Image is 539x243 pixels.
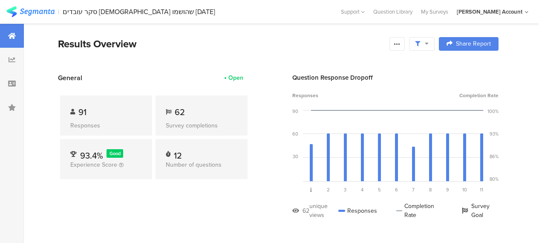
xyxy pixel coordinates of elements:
[309,202,338,220] div: unique views
[63,8,215,16] div: סקר עובדים [DEMOGRAPHIC_DATA] שהושמו [DATE]
[80,149,103,162] span: 93.4%
[292,73,499,82] div: Question Response Dropoff
[228,73,243,82] div: Open
[338,202,377,220] div: Responses
[457,8,522,16] div: [PERSON_NAME] Account
[70,121,142,130] div: Responses
[110,150,121,157] span: Good
[417,8,453,16] a: My Surveys
[462,202,499,220] div: Survey Goal
[429,186,432,193] span: 8
[58,73,82,83] span: General
[361,186,363,193] span: 4
[412,186,415,193] span: 7
[378,186,381,193] span: 5
[456,41,491,47] span: Share Report
[462,186,467,193] span: 10
[369,8,417,16] a: Question Library
[303,206,309,215] div: 62
[446,186,449,193] span: 9
[341,5,365,18] div: Support
[70,160,117,169] span: Experience Score
[480,186,483,193] span: 11
[78,106,86,119] span: 91
[174,149,182,158] div: 12
[396,202,443,220] div: Completion Rate
[166,160,222,169] span: Number of questions
[166,121,237,130] div: Survey completions
[327,186,330,193] span: 2
[175,106,185,119] span: 62
[6,6,55,17] img: segmanta logo
[344,186,346,193] span: 3
[490,176,499,182] div: 80%
[293,153,298,160] div: 30
[487,108,499,115] div: 100%
[292,130,298,137] div: 60
[459,92,499,99] span: Completion Rate
[58,36,385,52] div: Results Overview
[58,7,59,17] div: |
[490,130,499,137] div: 93%
[490,153,499,160] div: 86%
[292,92,318,99] span: Responses
[292,108,298,115] div: 90
[395,186,398,193] span: 6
